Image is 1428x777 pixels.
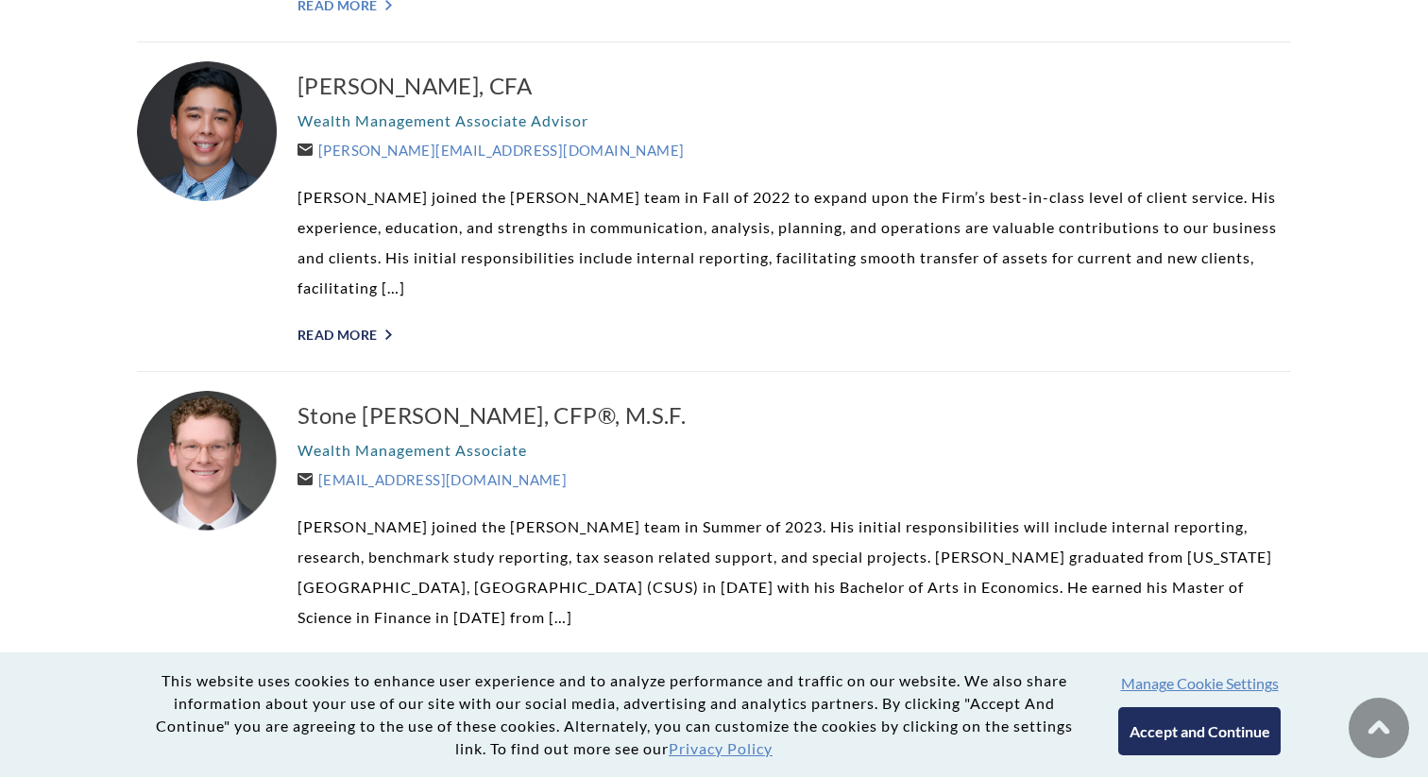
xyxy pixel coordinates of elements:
button: Manage Cookie Settings [1121,674,1279,692]
a: Privacy Policy [669,739,773,757]
a: Stone [PERSON_NAME], CFP®, M.S.F. [297,400,1291,431]
p: [PERSON_NAME] joined the [PERSON_NAME] team in Summer of 2023. His initial responsibilities will ... [297,512,1291,633]
a: [EMAIL_ADDRESS][DOMAIN_NAME] [297,471,567,488]
p: This website uses cookies to enhance user experience and to analyze performance and traffic on ou... [147,669,1080,760]
p: Wealth Management Associate [297,435,1291,465]
p: Wealth Management Associate Advisor [297,106,1291,136]
button: Accept and Continue [1118,707,1280,755]
a: [PERSON_NAME], CFA [297,71,1291,101]
a: Read More "> [297,327,1291,343]
a: [PERSON_NAME][EMAIL_ADDRESS][DOMAIN_NAME] [297,142,684,159]
p: [PERSON_NAME] joined the [PERSON_NAME] team in Fall of 2022 to expand upon the Firm’s best-in-cla... [297,182,1291,303]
